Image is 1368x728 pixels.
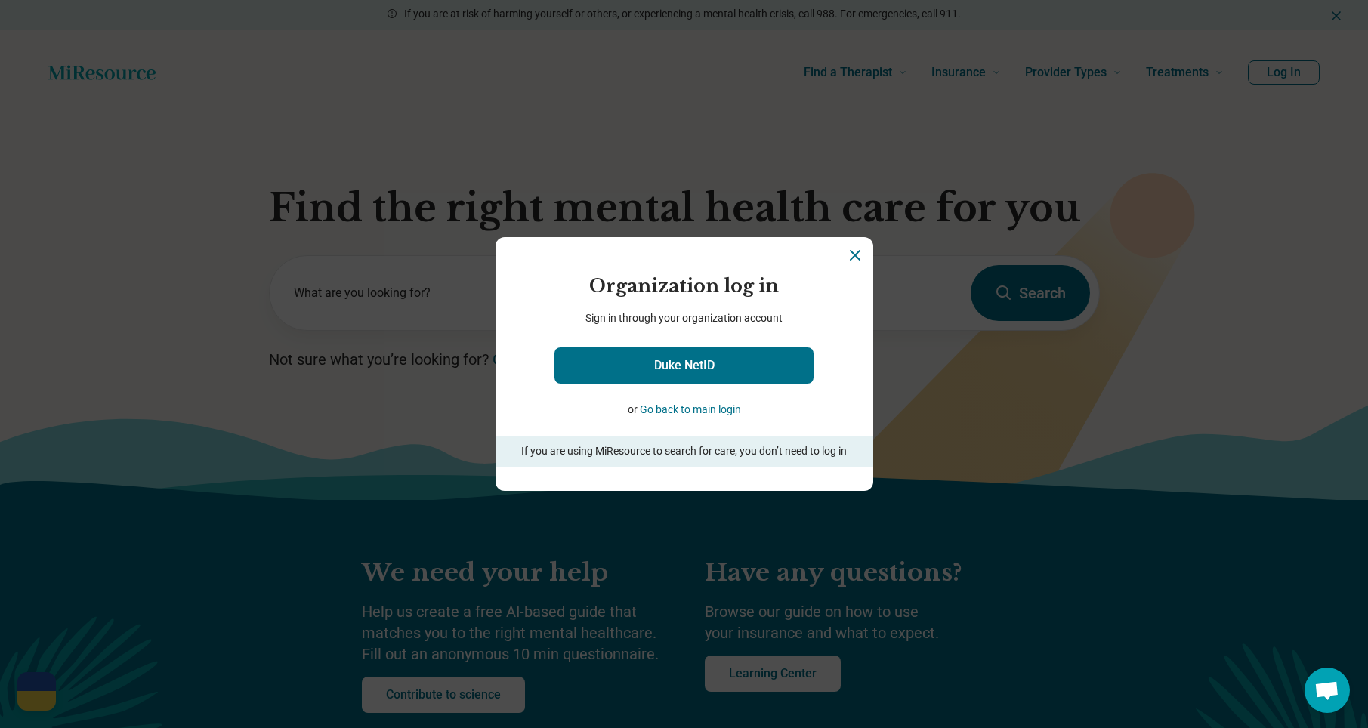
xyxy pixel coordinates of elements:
[503,402,866,418] p: or
[640,402,741,418] button: Go back to main login
[846,246,864,264] button: Close
[496,310,873,326] p: Sign in through your organization account
[496,273,873,299] h2: Organization log in
[496,237,873,492] section: Login Dialog
[554,347,814,384] a: Duke NetID
[496,436,873,467] p: If you are using MiResource to search for care, you don’t need to log in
